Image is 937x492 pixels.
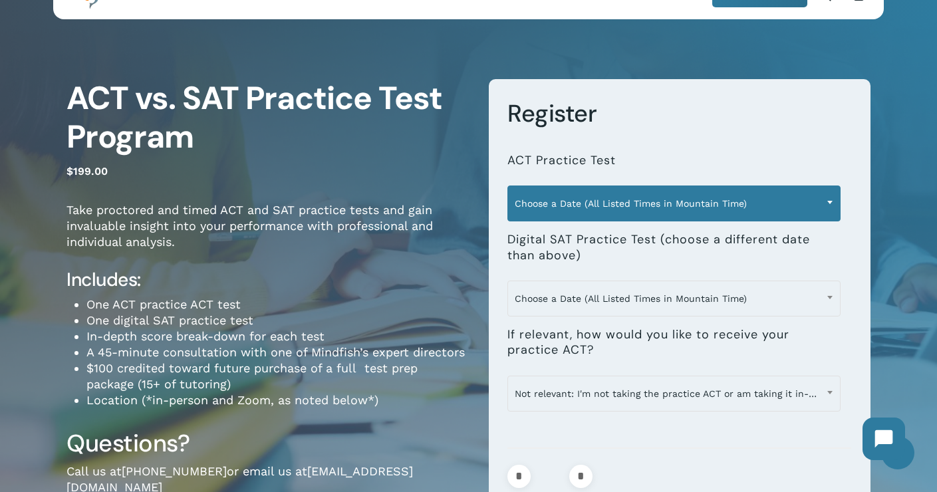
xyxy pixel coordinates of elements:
[122,464,227,478] a: [PHONE_NUMBER]
[507,153,616,168] label: ACT Practice Test
[67,202,469,268] p: Take proctored and timed ACT and SAT practice tests and gain invaluable insight into your perform...
[86,360,469,392] li: $100 credited toward future purchase of a full test prep package (15+ of tutoring)
[507,232,841,263] label: Digital SAT Practice Test (choose a different date than above)
[508,380,840,408] span: Not relevant: I'm not taking the practice ACT or am taking it in-person
[507,185,841,221] span: Choose a Date (All Listed Times in Mountain Time)
[508,189,840,217] span: Choose a Date (All Listed Times in Mountain Time)
[67,428,469,459] h3: Questions?
[507,98,851,129] h3: Register
[507,281,841,316] span: Choose a Date (All Listed Times in Mountain Time)
[86,328,469,344] li: In-depth score break-down for each test
[86,297,469,312] li: One ACT practice ACT test
[86,344,469,360] li: A 45-minute consultation with one of Mindfish’s expert directors
[86,312,469,328] li: One digital SAT practice test
[67,165,73,178] span: $
[507,376,841,412] span: Not relevant: I'm not taking the practice ACT or am taking it in-person
[508,285,840,312] span: Choose a Date (All Listed Times in Mountain Time)
[67,165,108,178] bdi: 199.00
[67,268,469,292] h4: Includes:
[86,392,469,408] li: Location (*in-person and Zoom, as noted below*)
[507,327,841,358] label: If relevant, how would you like to receive your practice ACT?
[535,465,565,488] input: Product quantity
[849,404,918,473] iframe: Chatbot
[67,79,469,156] h1: ACT vs. SAT Practice Test Program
